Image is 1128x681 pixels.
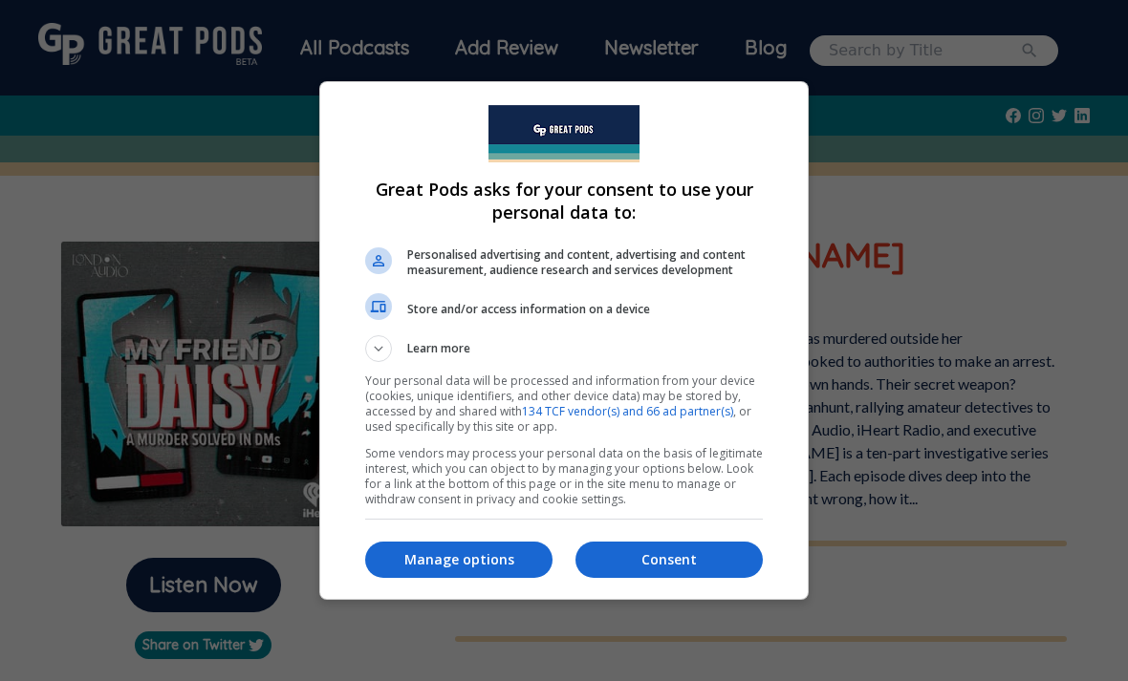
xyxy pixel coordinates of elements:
[365,335,763,362] button: Learn more
[365,550,553,569] p: Manage options
[365,373,763,435] p: Your personal data will be processed and information from your device (cookies, unique identifier...
[407,247,763,278] span: Personalised advertising and content, advertising and content measurement, audience research and ...
[319,81,809,600] div: Great Pods asks for your consent to use your personal data to:
[522,403,733,419] a: 134 TCF vendor(s) and 66 ad partner(s)
[575,542,763,578] button: Consent
[365,178,763,223] h1: Great Pods asks for your consent to use your personal data to:
[488,105,640,162] img: Welcome to Great Pods
[365,446,763,507] p: Some vendors may process your personal data on the basis of legitimate interest, which you can ob...
[407,340,470,362] span: Learn more
[365,542,553,578] button: Manage options
[407,302,763,317] span: Store and/or access information on a device
[575,550,763,569] p: Consent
